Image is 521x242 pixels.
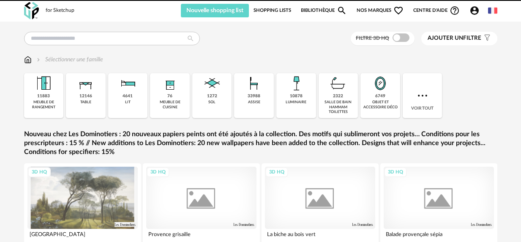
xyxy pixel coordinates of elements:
img: Miroir.png [370,73,390,93]
img: svg+xml;base64,PHN2ZyB3aWR0aD0iMTYiIGhlaWdodD0iMTYiIHZpZXdCb3g9IjAgMCAxNiAxNiIgZmlsbD0ibm9uZSIgeG... [35,55,42,64]
div: assise [248,100,260,104]
span: Help Circle Outline icon [450,5,460,16]
span: Account Circle icon [469,5,480,16]
img: Assise.png [244,73,264,93]
div: for Sketchup [46,7,74,14]
img: Sol.png [202,73,222,93]
img: Table.png [76,73,96,93]
div: 3D HQ [384,167,407,178]
span: Nouvelle shopping list [186,8,243,14]
img: OXP [24,2,39,19]
div: lit [125,100,131,104]
span: Nos marques [357,4,404,17]
span: Ajouter un [428,35,463,41]
div: meuble de cuisine [153,100,187,110]
div: 2322 [333,93,343,99]
div: 3D HQ [265,167,288,178]
span: filtre [428,35,481,42]
a: Shopping Lists [254,4,291,17]
div: 3D HQ [147,167,169,178]
div: 4641 [123,93,133,99]
div: Sélectionner une famille [35,55,103,64]
div: salle de bain hammam toilettes [321,100,356,114]
a: Nouveau chez Les Dominotiers : 20 nouveaux papiers peints ont été ajoutés à la collection. Des mo... [24,130,497,156]
button: Nouvelle shopping list [181,4,249,17]
span: Heart Outline icon [393,5,404,16]
div: sol [208,100,215,104]
span: Filtre 3D HQ [356,36,389,41]
span: Centre d'aideHelp Circle Outline icon [413,5,460,16]
img: Rangement.png [160,73,180,93]
span: Account Circle icon [469,5,483,16]
button: Ajouter unfiltre Filter icon [421,32,497,45]
img: Salle%20de%20bain.png [328,73,348,93]
div: Voir tout [403,73,442,118]
div: 1272 [207,93,217,99]
img: Luminaire.png [286,73,306,93]
div: 12146 [79,93,92,99]
div: table [80,100,91,104]
span: Filter icon [481,35,491,42]
div: 6749 [375,93,385,99]
div: meuble de rangement [27,100,61,110]
a: BibliothèqueMagnify icon [301,4,347,17]
img: Literie.png [117,73,138,93]
div: 3D HQ [28,167,51,178]
img: Meuble%20de%20rangement.png [33,73,54,93]
span: Magnify icon [337,5,347,16]
img: fr [488,6,497,15]
div: luminaire [286,100,306,104]
div: 10878 [290,93,303,99]
img: more.7b13dc1.svg [416,89,429,102]
div: objet et accessoire déco [363,100,398,110]
div: 76 [167,93,172,99]
img: svg+xml;base64,PHN2ZyB3aWR0aD0iMTYiIGhlaWdodD0iMTciIHZpZXdCb3g9IjAgMCAxNiAxNyIgZmlsbD0ibm9uZSIgeG... [24,55,32,64]
div: 33988 [248,93,260,99]
div: 11883 [37,93,50,99]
